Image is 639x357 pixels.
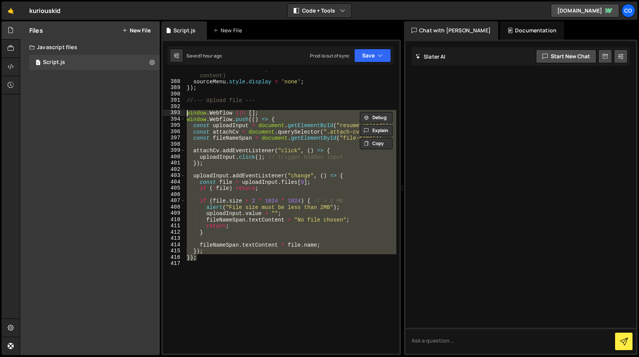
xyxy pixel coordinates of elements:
[163,223,185,229] div: 411
[163,235,185,242] div: 413
[163,110,185,116] div: 393
[122,27,151,33] button: New File
[43,59,65,66] div: Script.js
[360,138,393,149] button: Copy
[163,122,185,129] div: 395
[288,4,351,18] button: Code + Tools
[163,116,185,123] div: 394
[163,248,185,254] div: 415
[354,49,391,62] button: Save
[163,185,185,191] div: 405
[163,198,185,204] div: 407
[163,141,185,148] div: 398
[163,217,185,223] div: 410
[29,6,61,15] div: kuriouskid
[163,260,185,267] div: 417
[2,2,20,20] a: 🤙
[163,147,185,154] div: 399
[163,129,185,135] div: 396
[360,112,393,123] button: Debug
[310,53,350,59] div: Prod is out of sync
[163,84,185,91] div: 389
[163,172,185,179] div: 403
[163,242,185,248] div: 414
[536,49,596,63] button: Start new chat
[551,4,619,18] a: [DOMAIN_NAME]
[163,204,185,210] div: 408
[163,166,185,173] div: 402
[163,210,185,217] div: 409
[163,254,185,261] div: 416
[29,26,43,35] h2: Files
[500,21,564,40] div: Documentation
[36,60,40,66] span: 1
[200,53,222,59] div: 1 hour ago
[163,160,185,166] div: 401
[173,27,196,34] div: Script.js
[186,53,222,59] div: Saved
[163,154,185,160] div: 400
[163,104,185,110] div: 392
[404,21,498,40] div: Chat with [PERSON_NAME]
[163,229,185,236] div: 412
[163,135,185,141] div: 397
[163,97,185,104] div: 391
[163,66,185,78] div: 387
[360,125,393,136] button: Explain
[163,179,185,185] div: 404
[163,191,185,198] div: 406
[163,91,185,97] div: 390
[415,53,446,60] h2: Slater AI
[622,4,635,18] a: Co
[29,55,160,70] div: 16633/45317.js
[213,27,245,34] div: New File
[20,40,160,55] div: Javascript files
[163,78,185,85] div: 388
